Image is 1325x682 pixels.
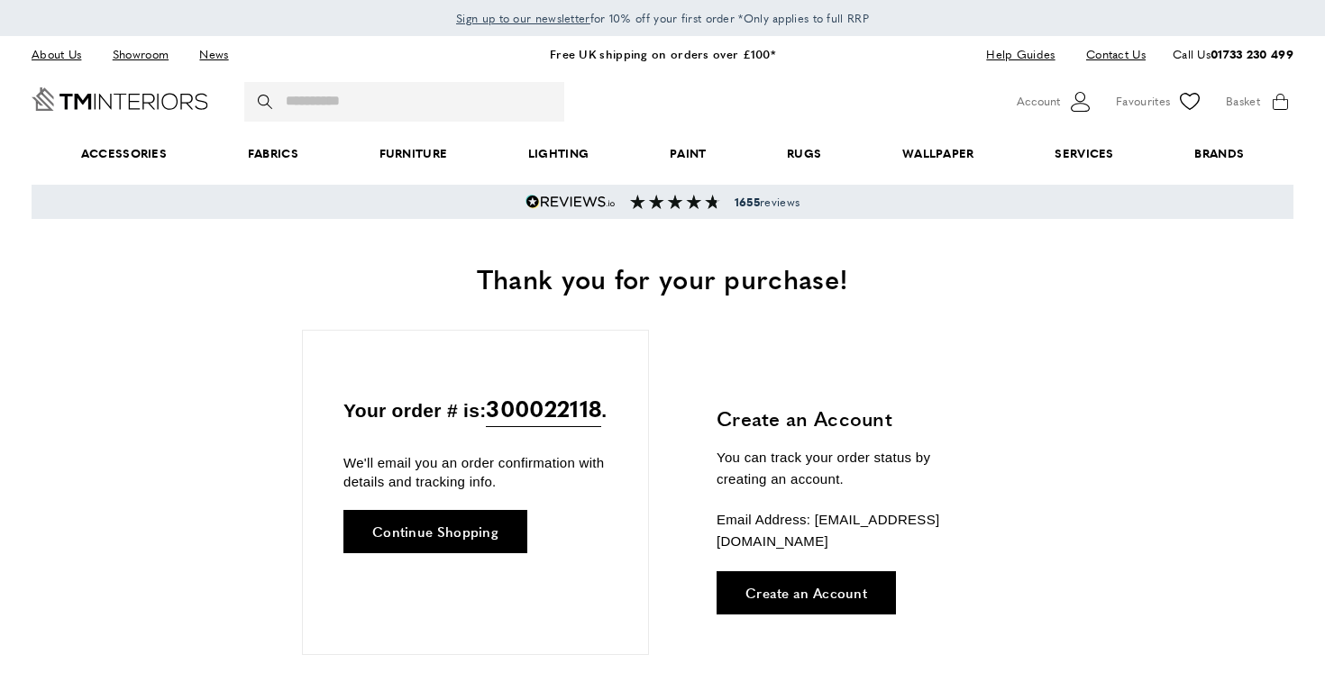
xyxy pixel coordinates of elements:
[717,571,896,614] a: Create an Account
[343,510,527,553] a: Continue Shopping
[717,405,982,432] h3: Create an Account
[258,82,276,122] button: Search
[456,10,590,26] span: Sign up to our newsletter
[550,45,775,62] a: Free UK shipping on orders over £100*
[735,194,760,210] strong: 1655
[717,447,982,490] p: You can track your order status by creating an account.
[1073,42,1146,67] a: Contact Us
[1116,92,1170,111] span: Favourites
[1116,88,1203,115] a: Favourites
[735,195,800,209] span: reviews
[1211,45,1293,62] a: 01733 230 499
[477,259,848,297] span: Thank you for your purchase!
[1173,45,1293,64] p: Call Us
[456,9,590,27] a: Sign up to our newsletter
[717,509,982,552] p: Email Address: [EMAIL_ADDRESS][DOMAIN_NAME]
[32,87,208,111] a: Go to Home page
[41,126,207,181] span: Accessories
[186,42,242,67] a: News
[207,126,339,181] a: Fabrics
[862,126,1014,181] a: Wallpaper
[488,126,629,181] a: Lighting
[372,524,498,538] span: Continue Shopping
[1017,88,1093,115] button: Customer Account
[745,586,867,599] span: Create an Account
[1015,126,1155,181] a: Services
[32,42,95,67] a: About Us
[99,42,182,67] a: Showroom
[973,42,1068,67] a: Help Guides
[630,195,720,209] img: Reviews section
[746,126,862,181] a: Rugs
[343,390,608,427] p: Your order # is: .
[1155,126,1284,181] a: Brands
[339,126,488,181] a: Furniture
[1017,92,1060,111] span: Account
[486,390,601,427] span: 300022118
[629,126,746,181] a: Paint
[456,10,869,26] span: for 10% off your first order *Only applies to full RRP
[343,453,608,491] p: We'll email you an order confirmation with details and tracking info.
[525,195,616,209] img: Reviews.io 5 stars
